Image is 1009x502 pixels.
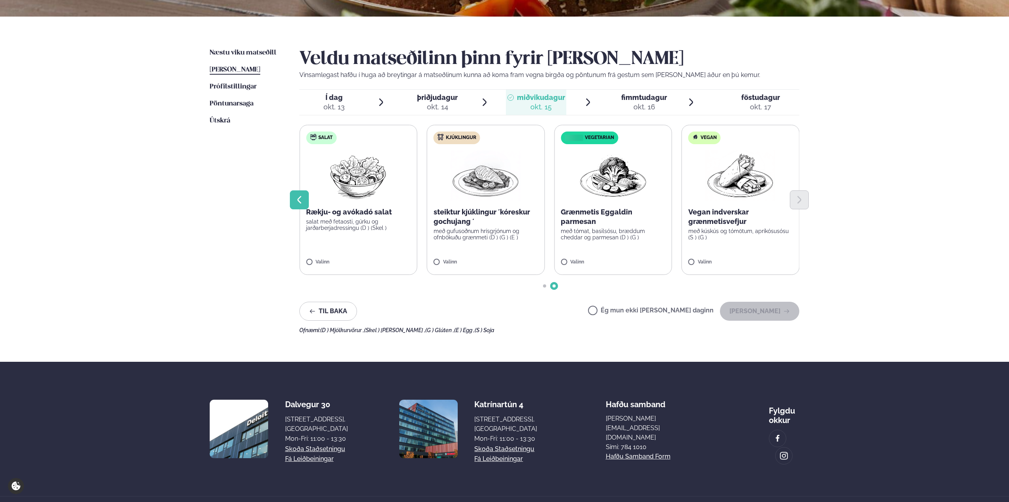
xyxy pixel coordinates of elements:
[210,66,260,73] span: [PERSON_NAME]
[299,70,799,80] p: Vinsamlegast hafðu í huga að breytingar á matseðlinum kunna að koma fram vegna birgða og pöntunum...
[425,327,454,333] span: (G ) Glúten ,
[323,102,345,112] div: okt. 13
[454,327,475,333] span: (E ) Egg ,
[285,434,348,444] div: Mon-Fri: 11:00 - 13:30
[474,454,523,464] a: Fá leiðbeiningar
[210,99,254,109] a: Pöntunarsaga
[290,190,309,209] button: Previous slide
[741,93,780,102] span: föstudagur
[720,302,799,321] button: [PERSON_NAME]
[561,207,665,226] p: Grænmetis Eggaldin parmesan
[741,102,780,112] div: okt. 17
[776,447,792,464] a: image alt
[210,65,260,75] a: [PERSON_NAME]
[688,207,793,226] p: Vegan indverskar grænmetisvefjur
[318,135,333,141] span: Salat
[210,100,254,107] span: Pöntunarsaga
[306,218,411,231] p: salat með fetaosti, gúrku og jarðarberjadressingu (D ) (Skel )
[474,444,534,454] a: Skoða staðsetningu
[299,302,357,321] button: Til baka
[552,284,556,288] span: Go to slide 2
[210,49,276,56] span: Næstu viku matseðill
[323,93,345,102] span: Í dag
[210,48,276,58] a: Næstu viku matseðill
[621,93,667,102] span: fimmtudagur
[310,134,316,140] img: salad.svg
[399,400,458,458] img: image alt
[578,150,648,201] img: Vegan.png
[780,451,788,461] img: image alt
[474,400,537,409] div: Katrínartún 4
[621,102,667,112] div: okt. 16
[517,93,565,102] span: miðvikudagur
[606,452,671,461] a: Hafðu samband form
[606,393,665,409] span: Hafðu samband
[474,434,537,444] div: Mon-Fri: 11:00 - 13:30
[561,228,665,241] p: með tómat, basilsósu, bræddum cheddar og parmesan (D ) (G )
[364,327,425,333] span: (Skel ) [PERSON_NAME] ,
[543,284,546,288] span: Go to slide 1
[210,116,230,126] a: Útskrá
[210,117,230,124] span: Útskrá
[474,415,537,434] div: [STREET_ADDRESS], [GEOGRAPHIC_DATA]
[451,150,520,201] img: Chicken-breast.png
[285,400,348,409] div: Dalvegur 30
[299,48,799,70] h2: Veldu matseðilinn þinn fyrir [PERSON_NAME]
[210,82,257,92] a: Prófílstillingar
[285,444,345,454] a: Skoða staðsetningu
[773,434,782,443] img: image alt
[306,207,411,217] p: Rækju- og avókadó salat
[606,414,701,442] a: [PERSON_NAME][EMAIL_ADDRESS][DOMAIN_NAME]
[285,454,334,464] a: Fá leiðbeiningar
[446,135,476,141] span: Kjúklingur
[417,93,458,102] span: þriðjudagur
[688,228,793,241] p: með kúskús og tómötum, apríkósusósu (S ) (G )
[285,415,348,434] div: [STREET_ADDRESS], [GEOGRAPHIC_DATA]
[706,150,775,201] img: Wraps.png
[323,150,393,201] img: Salad.png
[517,102,565,112] div: okt. 15
[417,102,458,112] div: okt. 14
[210,83,257,90] span: Prófílstillingar
[434,228,538,241] p: með gufusoðnum hrísgrjónum og ofnbökuðu grænmeti (D ) (G ) (E )
[8,478,24,494] a: Cookie settings
[210,400,268,458] img: image alt
[438,134,444,140] img: chicken.svg
[585,135,614,141] span: Vegetarian
[475,327,494,333] span: (S ) Soja
[563,134,584,142] img: icon
[769,430,786,447] a: image alt
[606,442,701,452] p: Sími: 784 1010
[692,134,699,140] img: Vegan.svg
[701,135,717,141] span: Vegan
[769,400,799,425] div: Fylgdu okkur
[320,327,364,333] span: (D ) Mjólkurvörur ,
[434,207,538,226] p: steiktur kjúklingur ´kóreskur gochujang ´
[299,327,799,333] div: Ofnæmi:
[790,190,809,209] button: Next slide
